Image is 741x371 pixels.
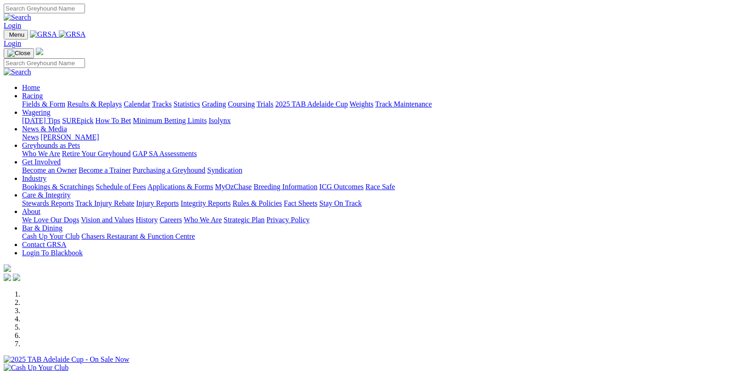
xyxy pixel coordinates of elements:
a: Race Safe [365,183,395,191]
a: Strategic Plan [224,216,265,224]
a: Integrity Reports [181,199,231,207]
a: Stewards Reports [22,199,74,207]
button: Toggle navigation [4,48,34,58]
span: Menu [9,31,24,38]
a: Track Injury Rebate [75,199,134,207]
img: logo-grsa-white.png [36,48,43,55]
a: Become an Owner [22,166,77,174]
a: Fields & Form [22,100,65,108]
a: We Love Our Dogs [22,216,79,224]
a: [DATE] Tips [22,117,60,124]
div: About [22,216,737,224]
a: Syndication [207,166,242,174]
a: News [22,133,39,141]
div: Bar & Dining [22,232,737,241]
img: Search [4,68,31,76]
a: Vision and Values [81,216,134,224]
button: Toggle navigation [4,30,28,39]
a: Statistics [174,100,200,108]
img: twitter.svg [13,274,20,281]
a: Get Involved [22,158,61,166]
a: News & Media [22,125,67,133]
a: Grading [202,100,226,108]
a: Results & Replays [67,100,122,108]
a: [PERSON_NAME] [40,133,99,141]
a: Trials [256,100,273,108]
img: facebook.svg [4,274,11,281]
div: Racing [22,100,737,108]
a: Become a Trainer [79,166,131,174]
img: GRSA [59,30,86,39]
div: Wagering [22,117,737,125]
div: Get Involved [22,166,737,174]
img: logo-grsa-white.png [4,264,11,272]
a: MyOzChase [215,183,252,191]
a: Who We Are [22,150,60,157]
a: Racing [22,92,43,100]
a: Cash Up Your Club [22,232,79,240]
div: Industry [22,183,737,191]
a: Fact Sheets [284,199,317,207]
a: History [136,216,158,224]
div: Care & Integrity [22,199,737,208]
a: Breeding Information [254,183,317,191]
a: Injury Reports [136,199,179,207]
a: Care & Integrity [22,191,71,199]
a: Industry [22,174,46,182]
a: Login [4,22,21,29]
a: Login [4,39,21,47]
input: Search [4,4,85,13]
a: Track Maintenance [375,100,432,108]
a: Chasers Restaurant & Function Centre [81,232,195,240]
a: About [22,208,40,215]
a: Minimum Betting Limits [133,117,207,124]
a: Home [22,84,40,91]
a: How To Bet [96,117,131,124]
a: 2025 TAB Adelaide Cup [275,100,348,108]
a: Schedule of Fees [96,183,146,191]
a: SUREpick [62,117,93,124]
a: Rules & Policies [232,199,282,207]
a: Calendar [124,100,150,108]
a: Privacy Policy [266,216,310,224]
a: Isolynx [209,117,231,124]
a: Greyhounds as Pets [22,141,80,149]
a: ICG Outcomes [319,183,363,191]
div: Greyhounds as Pets [22,150,737,158]
img: 2025 TAB Adelaide Cup - On Sale Now [4,355,130,364]
img: GRSA [30,30,57,39]
img: Search [4,13,31,22]
a: Bar & Dining [22,224,62,232]
a: Bookings & Scratchings [22,183,94,191]
a: Login To Blackbook [22,249,83,257]
img: Close [7,50,30,57]
a: GAP SA Assessments [133,150,197,157]
a: Stay On Track [319,199,362,207]
a: Retire Your Greyhound [62,150,131,157]
a: Who We Are [184,216,222,224]
a: Applications & Forms [147,183,213,191]
a: Tracks [152,100,172,108]
a: Contact GRSA [22,241,66,248]
input: Search [4,58,85,68]
a: Coursing [228,100,255,108]
a: Purchasing a Greyhound [133,166,205,174]
a: Wagering [22,108,51,116]
a: Weights [350,100,373,108]
a: Careers [159,216,182,224]
div: News & Media [22,133,737,141]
